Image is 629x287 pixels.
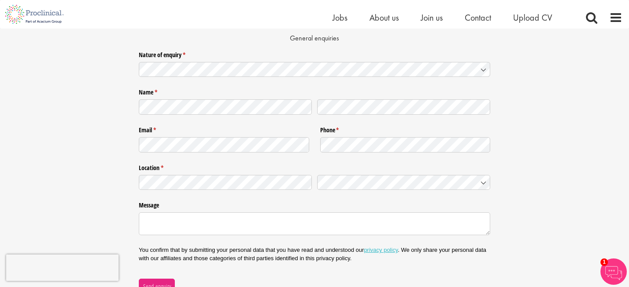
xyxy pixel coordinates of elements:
a: Jobs [333,12,347,23]
img: Chatbot [600,258,627,285]
label: Message [139,198,490,210]
label: Nature of enquiry [139,47,490,59]
input: Last [317,99,490,115]
legend: Location [139,161,490,172]
a: Join us [421,12,443,23]
span: 1 [600,258,608,266]
a: Contact [465,12,491,23]
label: Phone [320,123,491,134]
a: Upload CV [513,12,552,23]
input: State / Province / Region [139,175,312,190]
input: First [139,99,312,115]
iframe: reCAPTCHA [6,254,119,281]
label: Email [139,123,309,134]
legend: Name [139,85,490,97]
p: You confirm that by submitting your personal data that you have read and understood our . We only... [139,246,490,262]
input: Country [317,175,490,190]
a: About us [369,12,399,23]
a: privacy policy [364,247,398,253]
